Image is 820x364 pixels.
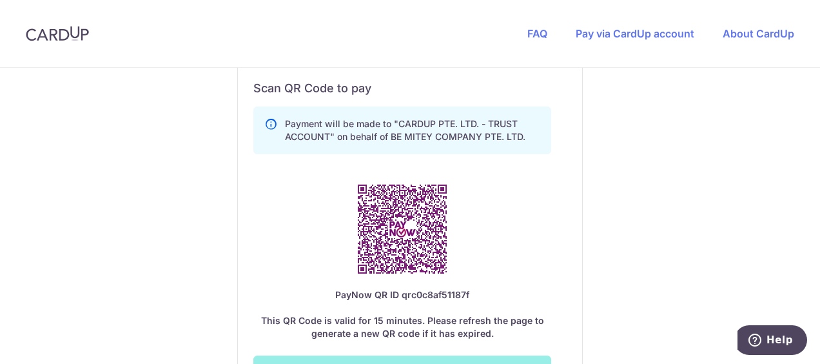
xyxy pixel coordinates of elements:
[26,26,89,41] img: CardUp
[737,325,807,358] iframe: Opens a widget where you can find more information
[285,117,540,143] p: Payment will be made to "CARDUP PTE. LTD. - TRUST ACCOUNT" on behalf of BE MITEY COMPANY PTE. LTD.
[723,27,794,40] a: About CardUp
[402,289,469,300] span: qrc0c8af51187f
[343,170,462,288] img: PayNow QR Code
[253,288,551,340] div: This QR Code is valid for 15 minutes. Please refresh the page to generate a new QR code if it has...
[576,27,694,40] a: Pay via CardUp account
[335,289,399,300] span: PayNow QR ID
[253,81,567,96] h6: Scan QR Code to pay
[527,27,547,40] a: FAQ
